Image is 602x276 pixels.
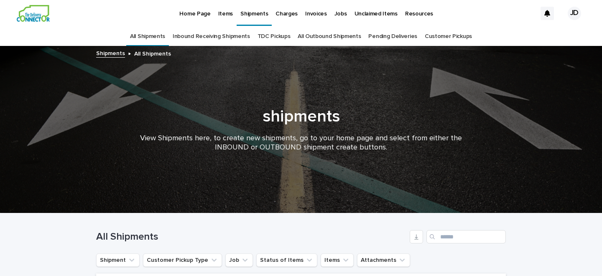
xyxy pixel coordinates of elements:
[130,27,165,46] a: All Shipments
[143,253,222,267] button: Customer Pickup Type
[134,134,468,152] p: View Shipments here, to create new shipments, go to your home page and select from either the INB...
[425,27,472,46] a: Customer Pickups
[96,48,125,58] a: Shipments
[173,27,250,46] a: Inbound Receiving Shipments
[96,253,140,267] button: Shipment
[298,27,361,46] a: All Outbound Shipments
[96,231,406,243] h1: All Shipments
[321,253,354,267] button: Items
[256,253,317,267] button: Status of Items
[134,48,171,58] p: All Shipments
[225,253,253,267] button: Job
[357,253,410,267] button: Attachments
[258,27,291,46] a: TDC Pickups
[368,27,417,46] a: Pending Deliveries
[426,230,506,243] input: Search
[568,7,581,20] div: JD
[17,5,50,22] img: aCWQmA6OSGG0Kwt8cj3c
[96,106,506,127] h1: shipments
